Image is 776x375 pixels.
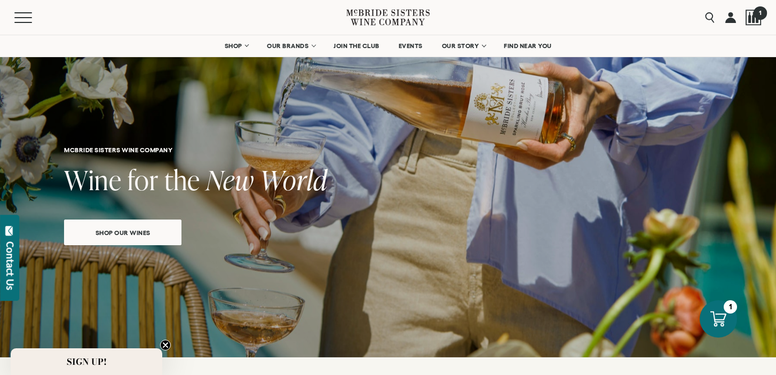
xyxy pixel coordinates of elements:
span: FIND NEAR YOU [504,42,552,50]
span: 1 [753,6,766,19]
span: OUR BRANDS [267,42,308,50]
span: Wine [64,161,122,198]
span: the [164,161,200,198]
a: OUR STORY [435,35,492,57]
span: New [206,161,254,198]
a: Shop our wines [64,220,181,245]
a: EVENTS [392,35,430,57]
span: EVENTS [399,42,423,50]
button: Close teaser [160,340,171,350]
a: SHOP [217,35,255,57]
h6: McBride Sisters Wine Company [64,146,576,153]
a: JOIN THE CLUB [327,35,386,57]
span: OUR STORY [442,42,479,50]
div: SIGN UP!Close teaser [11,348,162,375]
div: Contact Us [5,241,15,290]
a: FIND NEAR YOU [497,35,559,57]
button: Mobile Menu Trigger [14,12,53,23]
a: OUR BRANDS [260,35,321,57]
div: 1 [724,300,737,314]
span: JOIN THE CLUB [334,42,379,50]
span: for [128,161,159,198]
span: SHOP [224,42,242,50]
span: SIGN UP! [67,355,107,368]
span: Shop our wines [77,222,169,243]
span: World [260,161,328,198]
